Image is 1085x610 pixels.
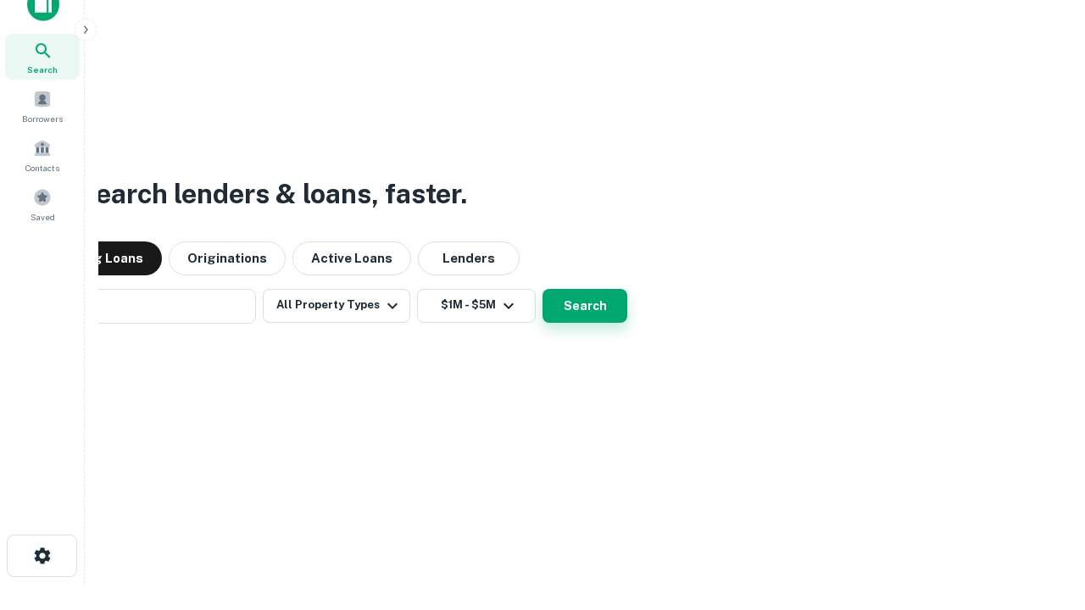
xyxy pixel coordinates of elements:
[27,63,58,76] span: Search
[1000,474,1085,556] iframe: Chat Widget
[542,289,627,323] button: Search
[25,161,59,175] span: Contacts
[5,34,80,80] a: Search
[292,241,411,275] button: Active Loans
[5,181,80,227] a: Saved
[31,210,55,224] span: Saved
[417,289,536,323] button: $1M - $5M
[169,241,286,275] button: Originations
[418,241,520,275] button: Lenders
[5,83,80,129] a: Borrowers
[22,112,63,125] span: Borrowers
[263,289,410,323] button: All Property Types
[77,174,467,214] h3: Search lenders & loans, faster.
[5,132,80,178] a: Contacts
